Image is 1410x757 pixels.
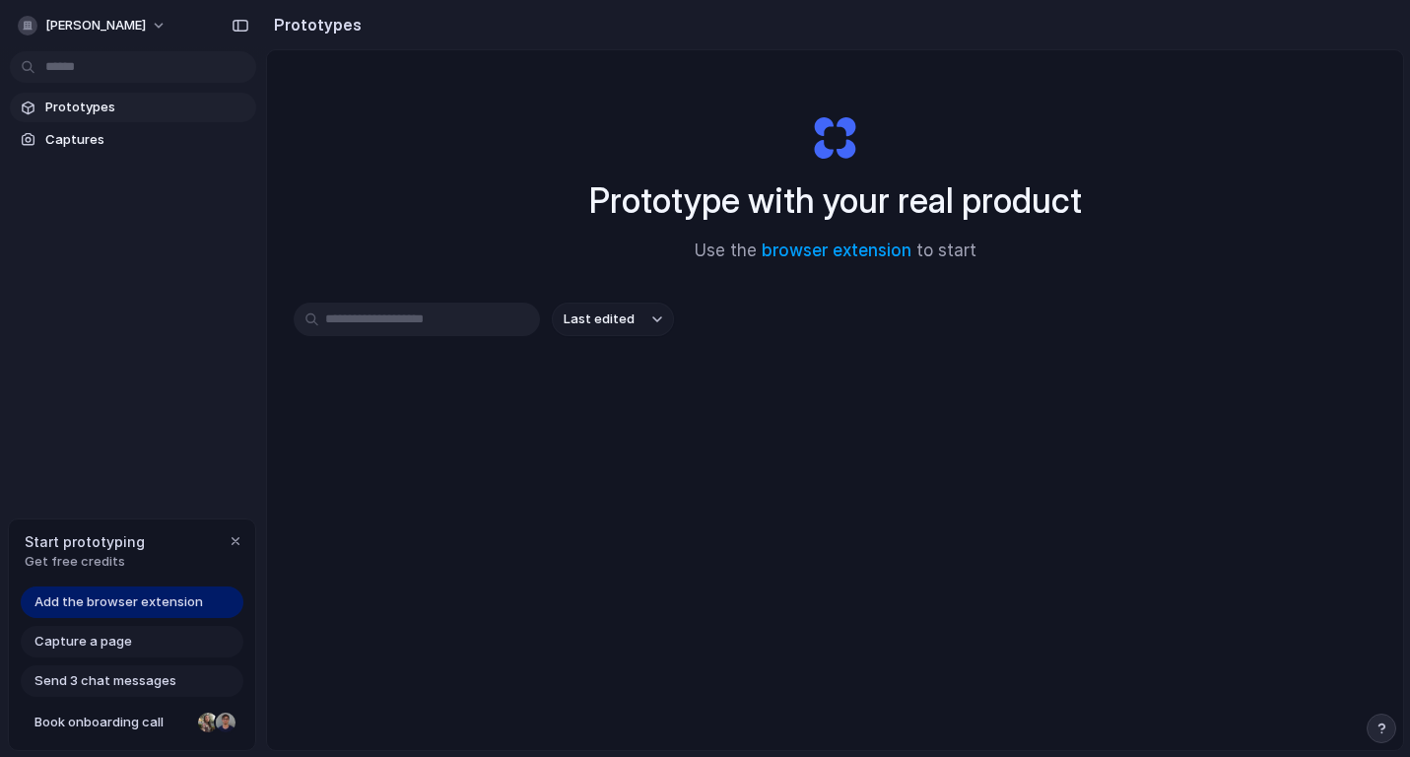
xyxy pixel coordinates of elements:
[266,13,362,36] h2: Prototypes
[196,711,220,734] div: Nicole Kubica
[10,10,176,41] button: [PERSON_NAME]
[10,125,256,155] a: Captures
[34,592,203,612] span: Add the browser extension
[762,241,911,260] a: browser extension
[45,98,248,117] span: Prototypes
[25,531,145,552] span: Start prototyping
[589,174,1082,227] h1: Prototype with your real product
[21,707,243,738] a: Book onboarding call
[214,711,237,734] div: Christian Iacullo
[45,130,248,150] span: Captures
[564,310,635,329] span: Last edited
[25,552,145,572] span: Get free credits
[34,671,176,691] span: Send 3 chat messages
[10,93,256,122] a: Prototypes
[45,16,146,35] span: [PERSON_NAME]
[552,303,674,336] button: Last edited
[34,632,132,652] span: Capture a page
[34,713,190,732] span: Book onboarding call
[695,239,976,264] span: Use the to start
